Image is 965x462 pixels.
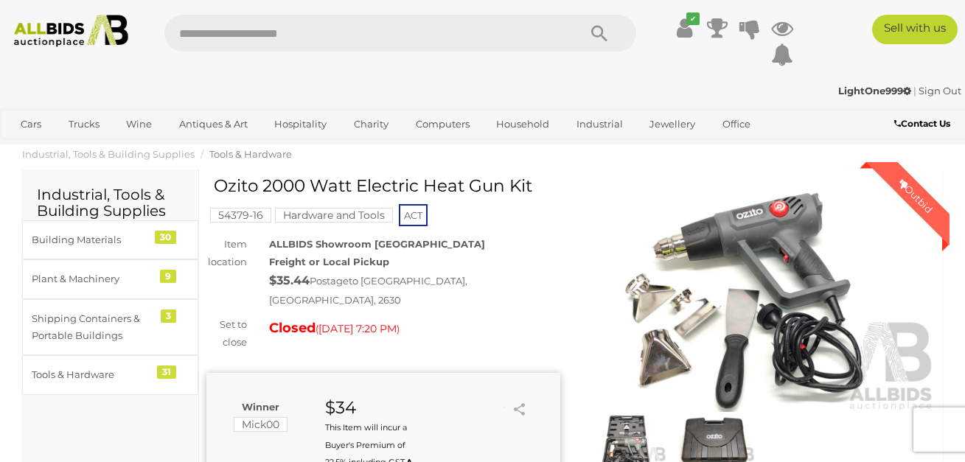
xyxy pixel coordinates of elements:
a: Trucks [59,112,109,136]
div: 31 [157,365,176,379]
a: Contact Us [894,116,954,132]
div: Tools & Hardware [32,366,153,383]
img: Ozito 2000 Watt Electric Heat Gun Kit [582,184,936,412]
a: Plant & Machinery 9 [22,259,198,298]
li: Unwatch this item [491,400,506,415]
span: ( ) [316,323,400,335]
a: Building Materials 30 [22,220,198,259]
a: Charity [344,112,398,136]
strong: ALLBIDS Showroom [GEOGRAPHIC_DATA] [269,238,485,250]
div: Building Materials [32,231,153,248]
strong: $34 [325,397,356,418]
h1: Ozito 2000 Watt Electric Heat Gun Kit [214,177,557,195]
a: Hospitality [265,112,336,136]
div: Postage [269,270,560,309]
div: Plant & Machinery [32,270,153,287]
strong: Freight or Local Pickup [269,256,389,267]
span: [DATE] 7:20 PM [318,322,397,335]
span: | [913,85,916,97]
a: Cars [11,112,51,136]
a: LightOne999 [838,85,913,97]
div: 3 [161,309,176,323]
mark: 54379-16 [210,208,271,223]
a: Household [487,112,559,136]
div: Item location [195,236,258,270]
div: Set to close [195,316,258,351]
a: Sign Out [919,85,961,97]
div: Shipping Containers & Portable Buildings [32,310,153,345]
strong: LightOne999 [838,85,911,97]
a: Computers [406,112,479,136]
a: Wine [116,112,161,136]
a: Sports [11,136,60,161]
div: 30 [155,231,176,244]
div: Outbid [882,162,950,230]
i: ✔ [686,13,700,25]
a: [GEOGRAPHIC_DATA] [69,136,192,161]
a: Industrial, Tools & Building Supplies [22,148,195,160]
a: ✔ [674,15,696,41]
a: Sell with us [872,15,958,44]
b: Contact Us [894,118,950,129]
mark: Mick00 [234,417,288,432]
span: to [GEOGRAPHIC_DATA], [GEOGRAPHIC_DATA], 2630 [269,275,467,306]
a: Antiques & Art [170,112,257,136]
a: Shipping Containers & Portable Buildings 3 [22,299,198,356]
strong: $35.44 [269,273,310,287]
img: Allbids.com.au [7,15,136,47]
strong: Closed [269,320,316,336]
a: 54379-16 [210,209,271,221]
mark: Hardware and Tools [275,208,393,223]
div: 9 [160,270,176,283]
a: Tools & Hardware [209,148,292,160]
a: Industrial [567,112,633,136]
a: Office [713,112,760,136]
a: Jewellery [640,112,705,136]
b: Winner [242,401,279,413]
a: Hardware and Tools [275,209,393,221]
h2: Industrial, Tools & Building Supplies [37,186,184,219]
button: Search [562,15,636,52]
span: ACT [399,204,428,226]
a: Tools & Hardware 31 [22,355,198,394]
